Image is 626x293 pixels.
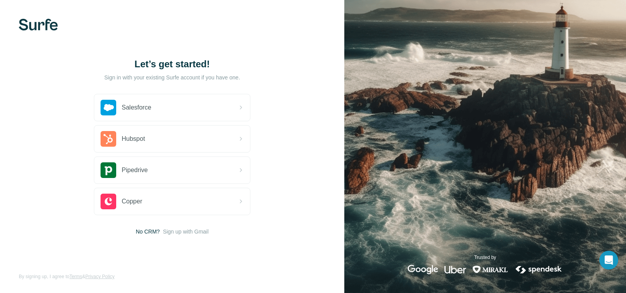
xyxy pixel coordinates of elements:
span: Salesforce [122,103,151,112]
img: uber's logo [444,265,466,274]
img: salesforce's logo [101,100,116,115]
img: hubspot's logo [101,131,116,147]
span: Hubspot [122,134,145,144]
div: Open Intercom Messenger [599,251,618,270]
img: spendesk's logo [514,265,563,274]
button: Sign up with Gmail [163,228,209,235]
img: google's logo [408,265,438,274]
span: Pipedrive [122,165,148,175]
img: Surfe's logo [19,19,58,31]
p: Trusted by [474,254,496,261]
a: Terms [69,274,82,279]
img: copper's logo [101,194,116,209]
img: mirakl's logo [472,265,508,274]
img: pipedrive's logo [101,162,116,178]
p: Sign in with your existing Surfe account if you have one. [104,74,240,81]
a: Privacy Policy [85,274,115,279]
span: By signing up, I agree to & [19,273,115,280]
span: Copper [122,197,142,206]
h1: Let’s get started! [94,58,250,70]
span: No CRM? [136,228,160,235]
